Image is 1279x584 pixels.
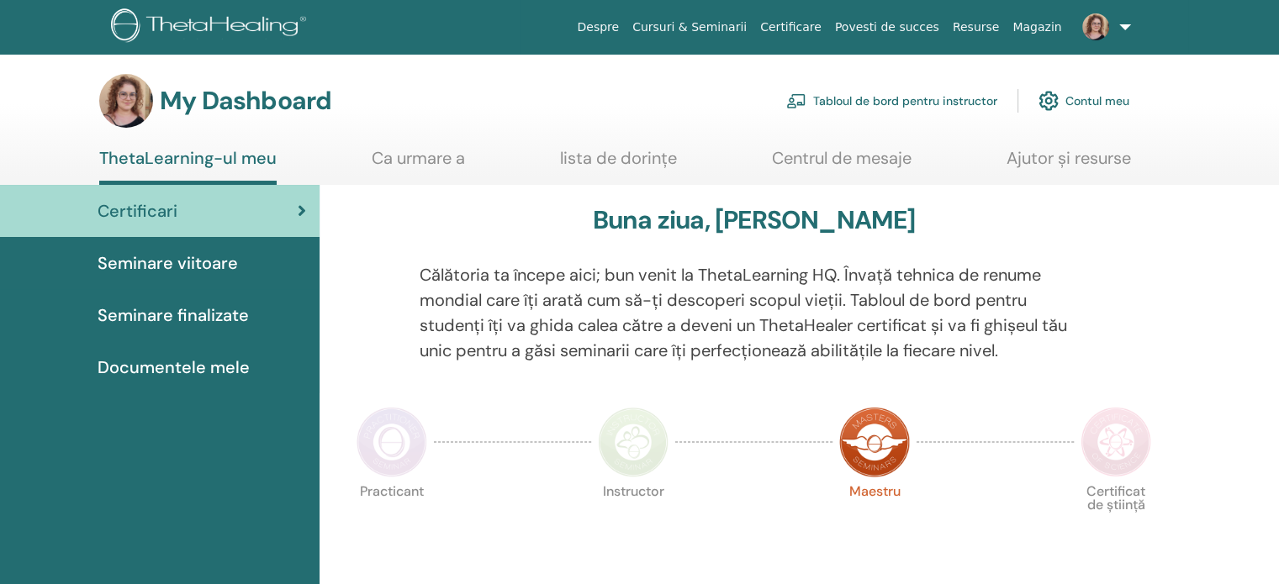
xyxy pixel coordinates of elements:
img: chalkboard-teacher.svg [786,93,806,108]
a: Magazin [1006,12,1068,43]
a: Ajutor și resurse [1007,148,1131,181]
span: Seminare finalizate [98,303,249,328]
a: Ca urmare a [372,148,465,181]
a: Centrul de mesaje [772,148,912,181]
a: Tabloul de bord pentru instructor [786,82,997,119]
p: Maestru [839,485,910,555]
img: Practitioner [357,407,427,477]
a: Cursuri & Seminarii [626,12,753,43]
p: Instructor [598,485,669,555]
h3: Buna ziua, [PERSON_NAME] [593,205,916,235]
span: Documentele mele [98,355,250,380]
p: Practicant [357,485,427,555]
a: Despre [570,12,626,43]
span: Certificari [98,198,177,224]
span: Seminare viitoare [98,250,238,276]
img: cog.svg [1039,87,1059,115]
a: lista de dorințe [560,148,677,181]
p: Călătoria ta începe aici; bun venit la ThetaLearning HQ. Învață tehnica de renume mondial care îț... [420,262,1089,363]
a: Certificare [753,12,828,43]
a: Resurse [946,12,1007,43]
h3: My Dashboard [160,86,331,116]
img: Certificate of Science [1081,407,1151,477]
p: Certificat de știință [1081,485,1151,555]
img: Instructor [598,407,669,477]
img: logo.png [111,8,312,46]
img: default.jpg [99,74,153,128]
a: Povesti de succes [828,12,946,43]
img: Master [839,407,910,477]
a: ThetaLearning-ul meu [99,148,277,185]
a: Contul meu [1039,82,1129,119]
img: default.jpg [1082,13,1109,40]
